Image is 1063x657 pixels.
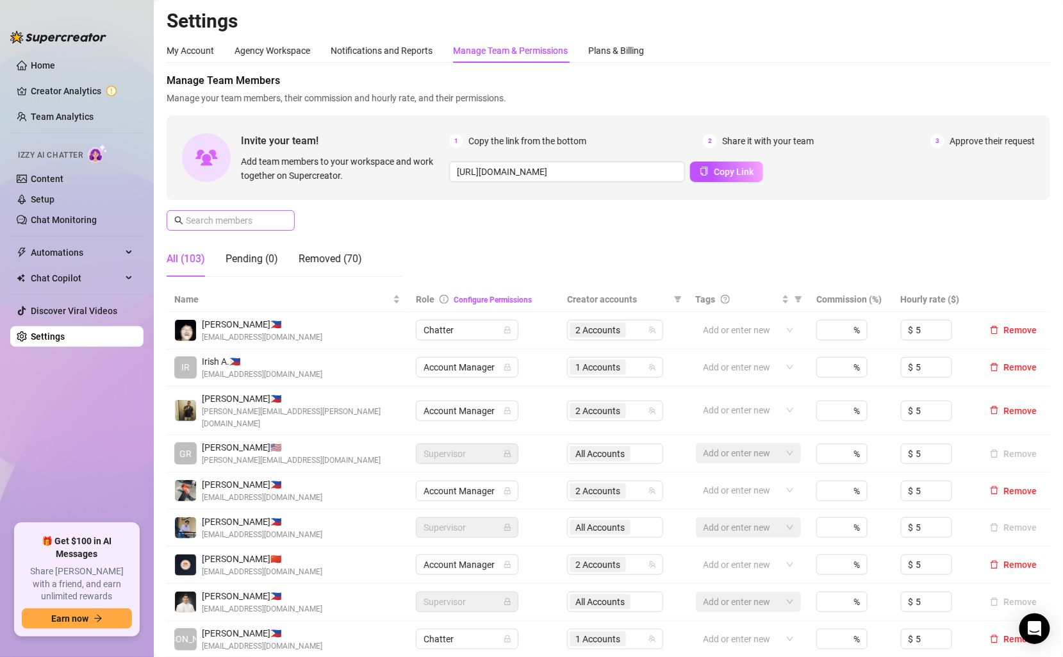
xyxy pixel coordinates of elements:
[175,480,196,501] img: Thea Mendoza
[179,447,192,461] span: GR
[241,154,444,183] span: Add team members to your workspace and work together on Supercreator.
[985,520,1042,535] button: Remove
[990,635,999,644] span: delete
[504,524,511,531] span: lock
[690,162,763,182] button: Copy Link
[722,134,814,148] span: Share it with your team
[175,517,196,538] img: Zee Manalili
[202,331,322,344] span: [EMAIL_ADDRESS][DOMAIN_NAME]
[167,251,205,267] div: All (103)
[504,487,511,495] span: lock
[202,589,322,603] span: [PERSON_NAME] 🇵🇭
[454,295,532,304] a: Configure Permissions
[31,194,54,204] a: Setup
[570,322,626,338] span: 2 Accounts
[175,554,196,576] img: Ann Jelica Murjani
[186,213,277,228] input: Search members
[990,486,999,495] span: delete
[714,167,754,177] span: Copy Link
[31,215,97,225] a: Chat Monitoring
[570,403,626,419] span: 2 Accounts
[17,247,27,258] span: thunderbolt
[700,167,709,176] span: copy
[202,369,322,381] span: [EMAIL_ADDRESS][DOMAIN_NAME]
[1004,634,1037,644] span: Remove
[504,561,511,569] span: lock
[174,292,390,306] span: Name
[424,358,511,377] span: Account Manager
[1004,325,1037,335] span: Remove
[504,450,511,458] span: lock
[167,287,408,312] th: Name
[893,287,977,312] th: Hourly rate ($)
[504,598,511,606] span: lock
[449,134,463,148] span: 1
[424,401,511,420] span: Account Manager
[202,478,322,492] span: [PERSON_NAME] 🇵🇭
[672,290,684,309] span: filter
[985,631,1042,647] button: Remove
[696,292,716,306] span: Tags
[575,484,620,498] span: 2 Accounts
[575,632,620,646] span: 1 Accounts
[930,134,944,148] span: 3
[151,632,220,646] span: [PERSON_NAME]
[504,363,511,371] span: lock
[567,292,669,306] span: Creator accounts
[31,112,94,122] a: Team Analytics
[202,552,322,566] span: [PERSON_NAME] 🇨🇳
[575,323,620,337] span: 2 Accounts
[181,360,190,374] span: IR
[331,44,433,58] div: Notifications and Reports
[175,320,196,341] img: Chino Panyaco
[202,440,381,454] span: [PERSON_NAME] 🇺🇸
[22,535,132,560] span: 🎁 Get $100 in AI Messages
[504,635,511,643] span: lock
[990,406,999,415] span: delete
[167,44,214,58] div: My Account
[468,134,586,148] span: Copy the link from the bottom
[950,134,1035,148] span: Approve their request
[202,354,322,369] span: Irish A. 🇵🇭
[424,320,511,340] span: Chatter
[570,360,626,375] span: 1 Accounts
[424,592,511,611] span: Supervisor
[31,81,133,101] a: Creator Analytics exclamation-circle
[985,322,1042,338] button: Remove
[792,290,805,309] span: filter
[51,613,88,624] span: Earn now
[985,403,1042,419] button: Remove
[202,566,322,578] span: [EMAIL_ADDRESS][DOMAIN_NAME]
[504,407,511,415] span: lock
[721,295,730,304] span: question-circle
[570,557,626,572] span: 2 Accounts
[174,216,183,225] span: search
[570,483,626,499] span: 2 Accounts
[424,629,511,649] span: Chatter
[202,492,322,504] span: [EMAIL_ADDRESS][DOMAIN_NAME]
[424,444,511,463] span: Supervisor
[31,306,117,316] a: Discover Viral Videos
[990,326,999,335] span: delete
[202,626,322,640] span: [PERSON_NAME] 🇵🇭
[648,635,656,643] span: team
[985,360,1042,375] button: Remove
[440,295,449,304] span: info-circle
[985,557,1042,572] button: Remove
[575,360,620,374] span: 1 Accounts
[175,592,196,613] img: Yves Daniel Ventura
[453,44,568,58] div: Manage Team & Permissions
[202,392,400,406] span: [PERSON_NAME] 🇵🇭
[1004,362,1037,372] span: Remove
[985,483,1042,499] button: Remove
[167,9,1050,33] h2: Settings
[809,287,893,312] th: Commission (%)
[424,481,511,501] span: Account Manager
[985,594,1042,610] button: Remove
[588,44,644,58] div: Plans & Billing
[167,73,1050,88] span: Manage Team Members
[202,406,400,430] span: [PERSON_NAME][EMAIL_ADDRESS][PERSON_NAME][DOMAIN_NAME]
[241,133,449,149] span: Invite your team!
[202,603,322,615] span: [EMAIL_ADDRESS][DOMAIN_NAME]
[575,404,620,418] span: 2 Accounts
